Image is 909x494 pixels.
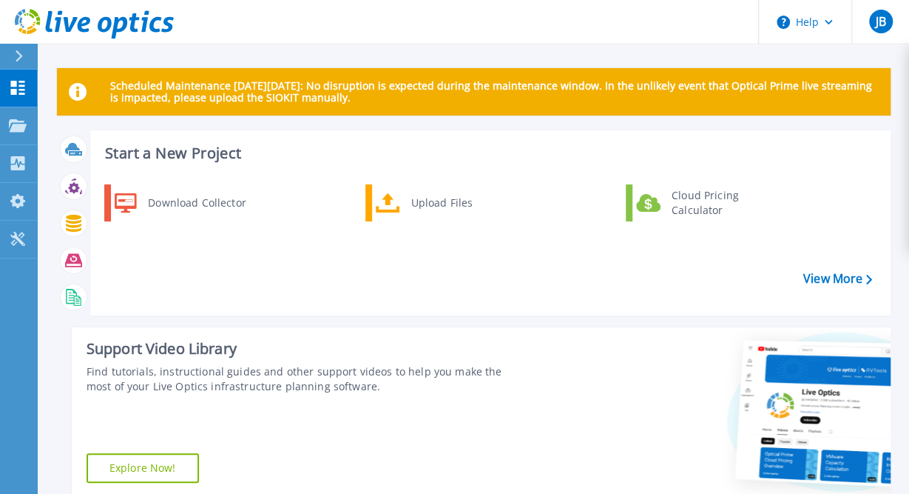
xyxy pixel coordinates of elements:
a: Upload Files [365,184,517,221]
div: Find tutorials, instructional guides and other support videos to help you make the most of your L... [87,364,512,394]
a: Download Collector [104,184,256,221]
div: Download Collector [141,188,252,218]
div: Upload Files [404,188,513,218]
p: Scheduled Maintenance [DATE][DATE]: No disruption is expected during the maintenance window. In t... [110,80,879,104]
div: Support Video Library [87,339,512,358]
a: Cloud Pricing Calculator [626,184,777,221]
span: JB [875,16,885,27]
h3: Start a New Project [105,145,871,161]
div: Cloud Pricing Calculator [664,188,774,218]
a: View More [803,272,872,286]
a: Explore Now! [87,453,199,483]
